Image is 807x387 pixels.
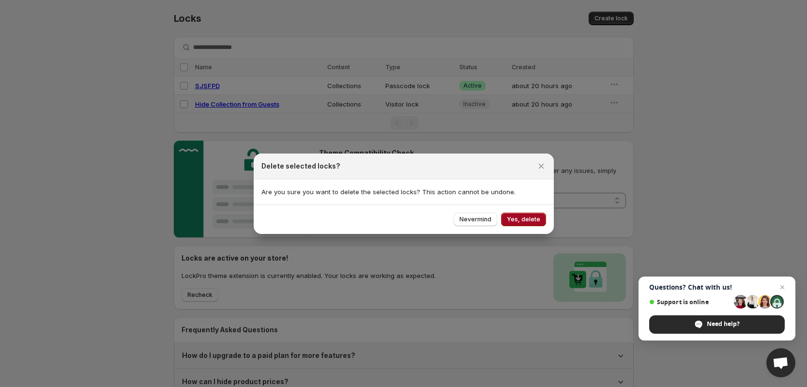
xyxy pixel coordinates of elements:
span: Nevermind [459,216,491,223]
div: Open chat [766,348,795,377]
p: Are you sure you want to delete the selected locks? This action cannot be undone. [261,187,546,197]
button: Yes, delete [501,213,546,226]
button: Close [534,159,548,173]
h2: Delete selected locks? [261,161,340,171]
span: Need help? [707,320,740,328]
div: Need help? [649,315,785,334]
span: Questions? Chat with us! [649,283,785,291]
span: Yes, delete [507,216,540,223]
button: Nevermind [454,213,497,226]
span: Support is online [649,298,731,306]
span: Close chat [777,281,788,293]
